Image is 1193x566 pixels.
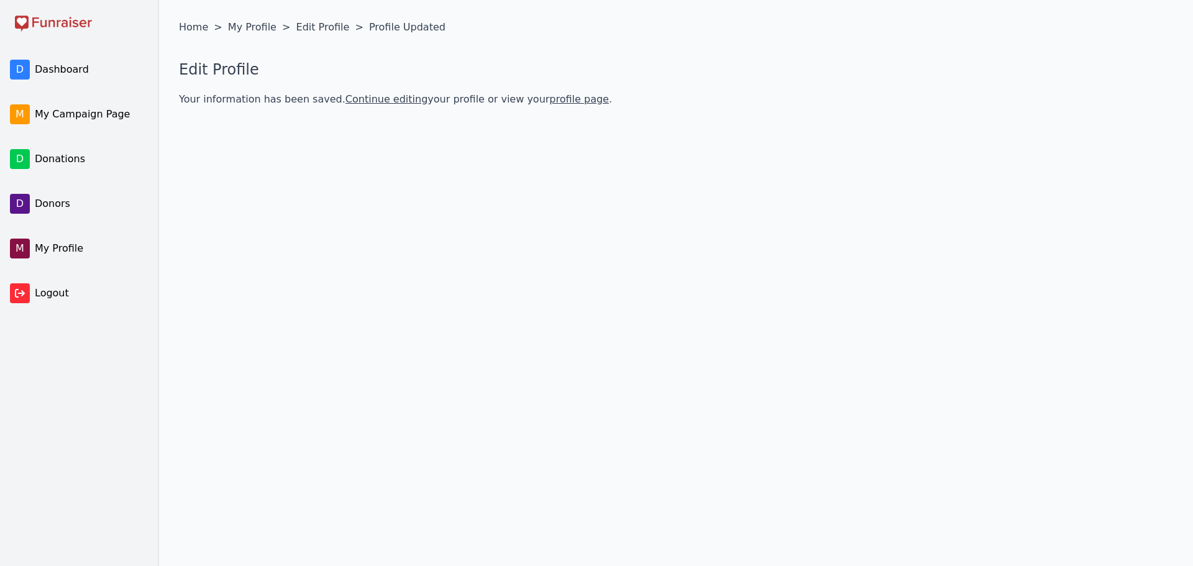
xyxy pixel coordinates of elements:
[355,21,363,33] span: >
[35,152,145,167] span: Donations
[179,92,1173,107] p: Your information has been saved. your profile or view your .
[282,21,290,33] span: >
[226,20,279,40] a: My Profile
[35,107,145,122] span: My Campaign Page
[179,20,1173,40] nav: Breadcrumb
[35,196,145,211] span: Donors
[10,104,30,124] span: M
[35,62,145,77] span: Dashboard
[549,93,609,105] a: profile page
[35,286,148,301] span: Logout
[15,15,92,32] img: Funraiser logo
[294,20,352,40] a: Edit Profile
[10,239,30,258] span: M
[10,60,30,80] span: D
[214,21,222,33] span: >
[345,93,428,105] a: Continue editing
[367,20,448,40] span: Profile Updated
[35,241,145,256] span: My Profile
[179,60,1173,80] h1: Edit Profile
[10,149,30,169] span: D
[179,20,211,40] a: Home
[10,194,30,214] span: D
